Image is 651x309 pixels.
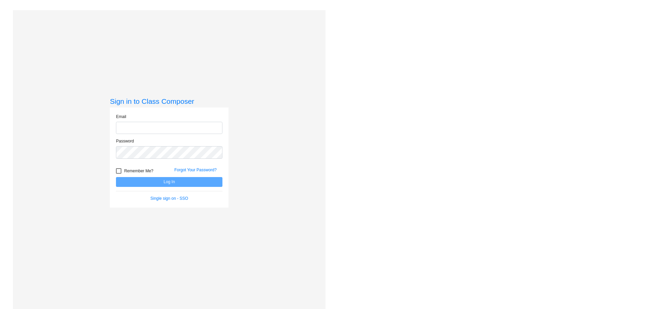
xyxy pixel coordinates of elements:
button: Log In [116,177,222,187]
h3: Sign in to Class Composer [110,97,229,105]
label: Email [116,114,126,120]
a: Forgot Your Password? [174,168,217,172]
label: Password [116,138,134,144]
a: Single sign on - SSO [151,196,188,201]
span: Remember Me? [124,167,153,175]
